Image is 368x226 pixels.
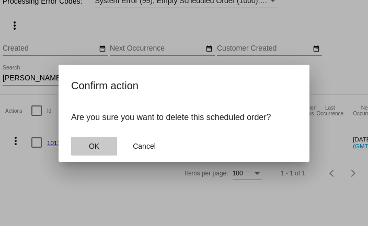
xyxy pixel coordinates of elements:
span: OK [89,142,99,150]
p: Are you sure you want to delete this scheduled order? [71,113,297,122]
span: Cancel [133,142,156,150]
button: Close dialog [121,137,167,156]
button: Close dialog [71,137,117,156]
h2: Confirm action [71,77,297,94]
